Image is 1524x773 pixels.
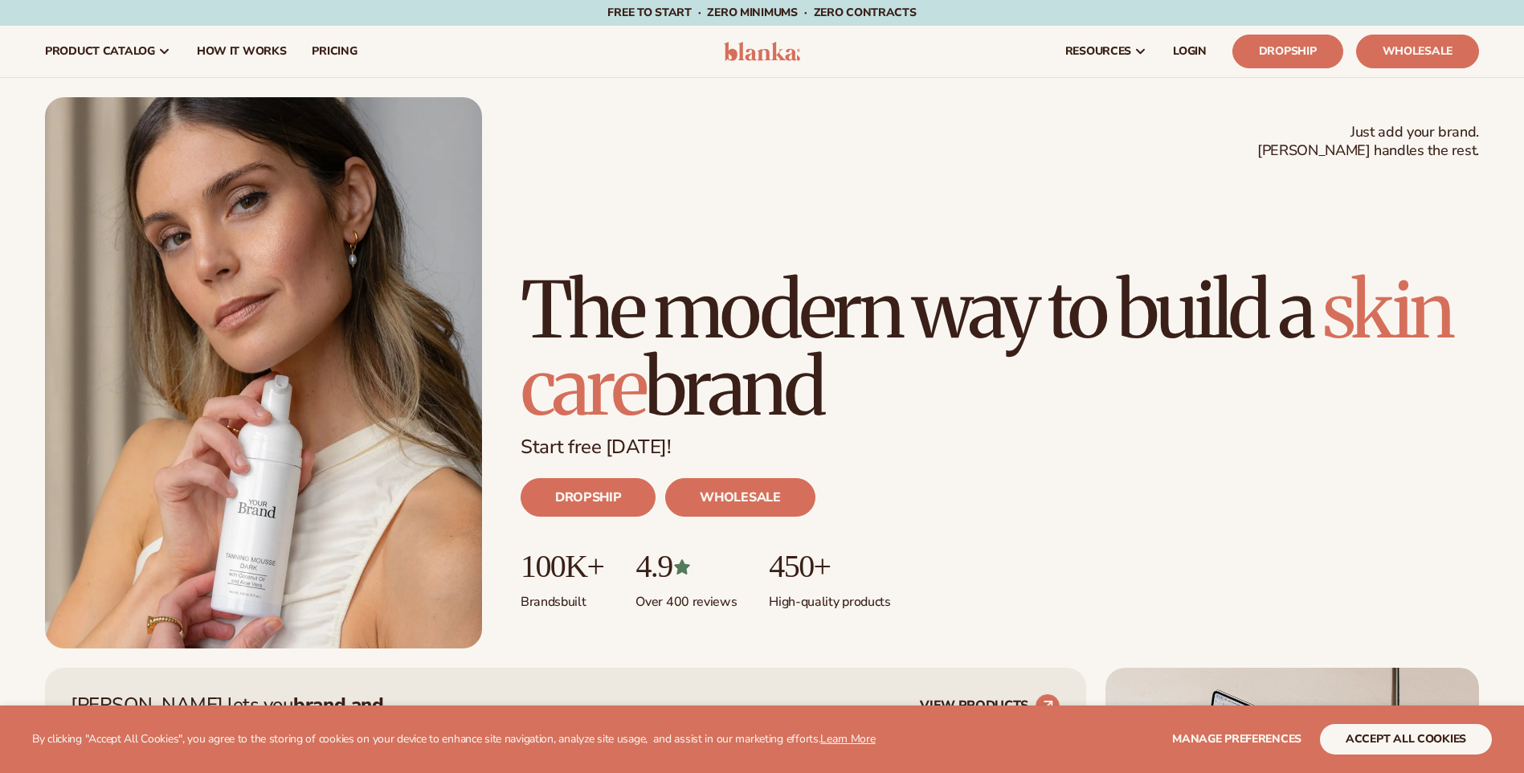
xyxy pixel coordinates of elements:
[1160,26,1220,77] a: LOGIN
[299,26,370,77] a: pricing
[1172,724,1301,755] button: Manage preferences
[635,584,737,611] p: Over 400 reviews
[521,272,1479,426] h1: The modern way to build a brand
[197,45,287,58] span: How It Works
[32,733,876,746] p: By clicking "Accept All Cookies", you agree to the storing of cookies on your device to enhance s...
[32,26,184,77] a: product catalog
[45,45,155,58] span: product catalog
[665,478,815,517] a: WHOLESALE
[1356,35,1479,68] a: Wholesale
[724,42,800,61] img: logo
[1052,26,1160,77] a: resources
[1173,45,1207,58] span: LOGIN
[1065,45,1131,58] span: resources
[521,584,603,611] p: Brands built
[521,262,1452,436] span: skin care
[521,436,1479,459] p: Start free [DATE]!
[1232,35,1343,68] a: Dropship
[312,45,357,58] span: pricing
[769,584,890,611] p: High-quality products
[184,26,300,77] a: How It Works
[1172,731,1301,746] span: Manage preferences
[635,549,737,584] p: 4.9
[769,549,890,584] p: 450+
[521,549,603,584] p: 100K+
[607,5,916,20] span: Free to start · ZERO minimums · ZERO contracts
[820,731,875,746] a: Learn More
[920,693,1060,719] a: VIEW PRODUCTS
[1257,123,1479,161] span: Just add your brand. [PERSON_NAME] handles the rest.
[45,97,482,648] img: Blanka hero private label beauty Female holding tanning mousse
[1320,724,1492,755] button: accept all cookies
[521,478,656,517] a: DROPSHIP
